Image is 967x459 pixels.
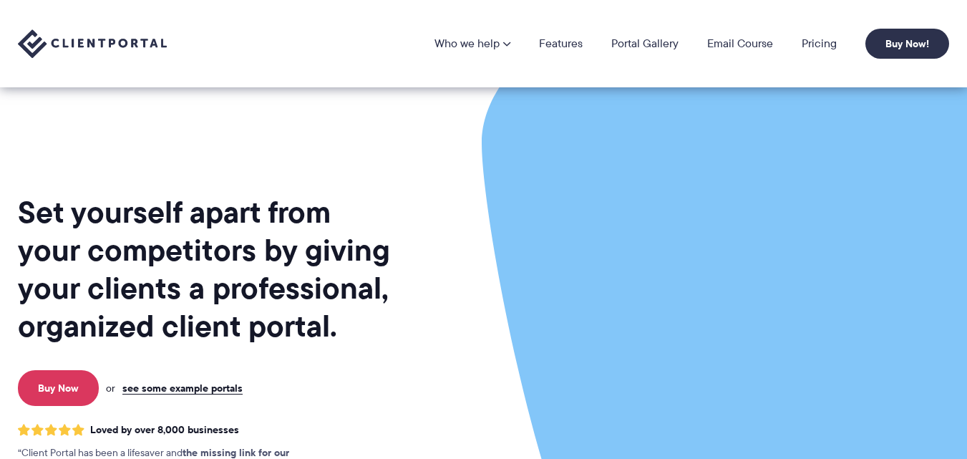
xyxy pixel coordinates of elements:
a: Who we help [434,38,510,49]
a: Email Course [707,38,773,49]
span: or [106,382,115,395]
h1: Set yourself apart from your competitors by giving your clients a professional, organized client ... [18,193,390,345]
span: Loved by over 8,000 businesses [90,424,239,436]
a: see some example portals [122,382,243,395]
a: Pricing [802,38,837,49]
a: Buy Now [18,370,99,406]
a: Features [539,38,583,49]
a: Portal Gallery [611,38,679,49]
a: Buy Now! [865,29,949,59]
